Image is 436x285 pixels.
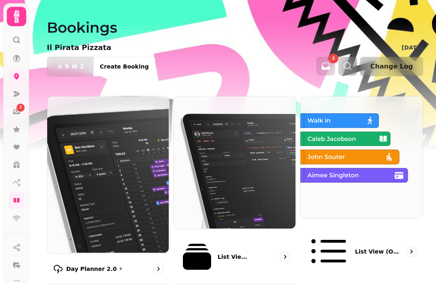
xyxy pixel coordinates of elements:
[332,56,335,60] span: 2
[93,57,155,76] button: Create Booking
[173,96,295,229] img: List View 2.0 ⚡ (New)
[47,57,94,76] button: 92
[300,96,423,281] a: List view (Old - going soon)List view (Old - going soon)
[66,265,123,273] p: Day Planner 2.0 ⚡
[46,96,169,253] img: Day Planner 2.0 ⚡
[100,64,149,69] span: Create Booking
[80,63,84,70] span: 2
[402,44,423,52] p: [DATE]
[370,63,413,70] span: Change Log
[173,96,296,281] a: List View 2.0 ⚡ (New)List View 2.0 ⚡ (New)
[407,248,415,256] svg: go to
[8,104,25,120] a: 2
[218,253,251,261] p: List View 2.0 ⚡ (New)
[47,42,111,53] p: Il Pirata Pizzata
[300,96,422,218] img: List view (Old - going soon)
[47,96,170,281] a: Day Planner 2.0 ⚡Day Planner 2.0 ⚡
[281,253,289,261] svg: go to
[19,105,22,110] span: 2
[154,265,162,273] svg: go to
[65,63,69,70] span: 9
[355,248,399,256] p: List view (Old - going soon)
[360,57,423,76] button: Change Log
